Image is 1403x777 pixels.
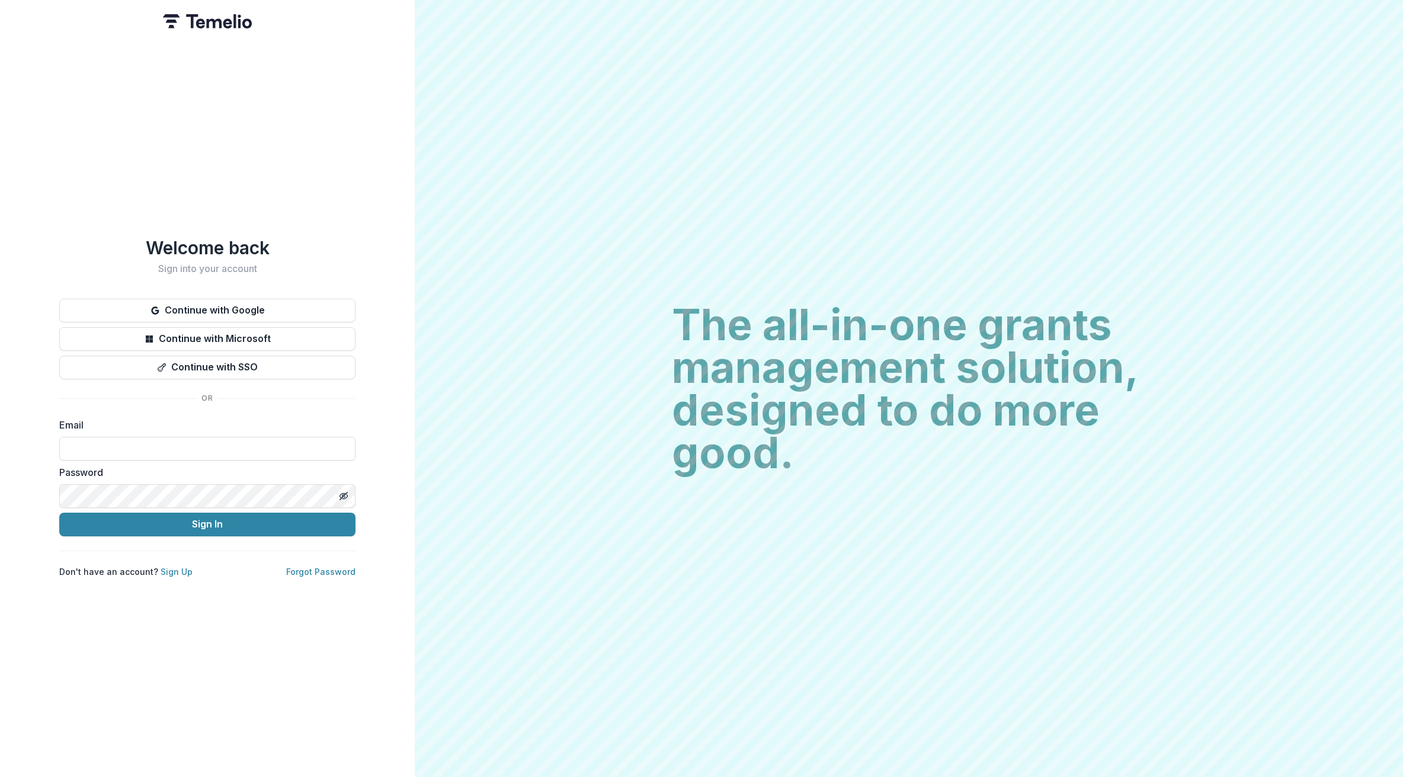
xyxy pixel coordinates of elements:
[59,356,355,379] button: Continue with SSO
[59,263,355,274] h2: Sign into your account
[59,418,348,432] label: Email
[163,14,252,28] img: Temelio
[59,565,193,578] p: Don't have an account?
[286,567,355,577] a: Forgot Password
[59,513,355,536] button: Sign In
[334,487,353,506] button: Toggle password visibility
[59,327,355,351] button: Continue with Microsoft
[59,299,355,322] button: Continue with Google
[161,567,193,577] a: Sign Up
[59,465,348,479] label: Password
[59,237,355,258] h1: Welcome back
